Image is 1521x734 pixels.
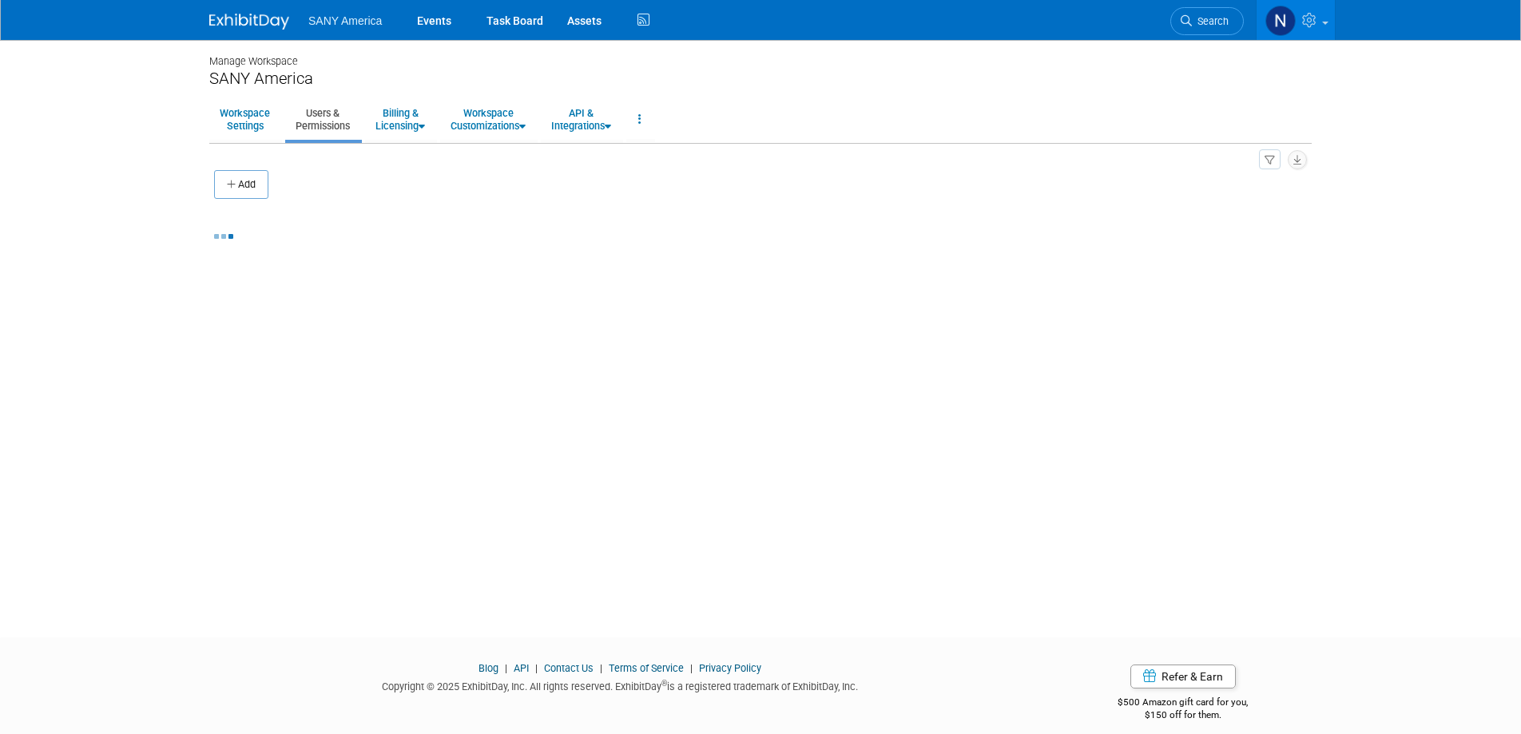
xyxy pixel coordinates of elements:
a: Billing &Licensing [365,100,435,139]
div: $500 Amazon gift card for you, [1054,685,1313,722]
a: Contact Us [544,662,594,674]
div: Copyright © 2025 ExhibitDay, Inc. All rights reserved. ExhibitDay is a registered trademark of Ex... [209,676,1031,694]
sup: ® [661,679,667,688]
a: API &Integrations [541,100,622,139]
img: ExhibitDay [209,14,289,30]
a: Privacy Policy [699,662,761,674]
button: Add [214,170,268,199]
img: NICHOLE GRECO [1265,6,1296,36]
span: | [531,662,542,674]
a: Search [1170,7,1244,35]
div: $150 off for them. [1054,708,1313,722]
a: Users &Permissions [285,100,360,139]
a: Refer & Earn [1130,665,1236,688]
div: Manage Workspace [209,40,1312,69]
span: | [596,662,606,674]
img: loading... [214,234,233,239]
a: WorkspaceSettings [209,100,280,139]
div: SANY America [209,69,1312,89]
a: Blog [479,662,498,674]
span: Search [1192,15,1229,27]
a: WorkspaceCustomizations [440,100,536,139]
a: API [514,662,529,674]
a: Terms of Service [609,662,684,674]
span: | [501,662,511,674]
span: | [686,662,697,674]
span: SANY America [308,14,382,27]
